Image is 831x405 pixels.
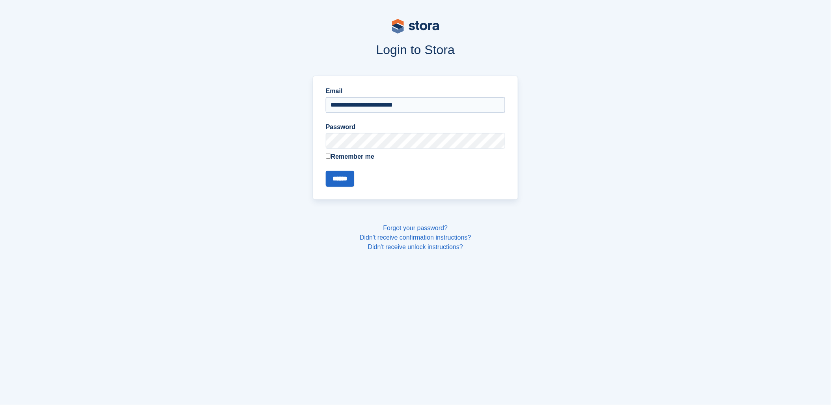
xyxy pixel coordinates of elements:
img: stora-logo-53a41332b3708ae10de48c4981b4e9114cc0af31d8433b30ea865607fb682f29.svg [392,19,439,34]
label: Remember me [326,152,505,161]
a: Forgot your password? [383,225,448,231]
input: Remember me [326,154,331,159]
a: Didn't receive confirmation instructions? [360,234,471,241]
h1: Login to Stora [162,43,669,57]
label: Email [326,86,505,96]
a: Didn't receive unlock instructions? [368,244,463,250]
label: Password [326,122,505,132]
